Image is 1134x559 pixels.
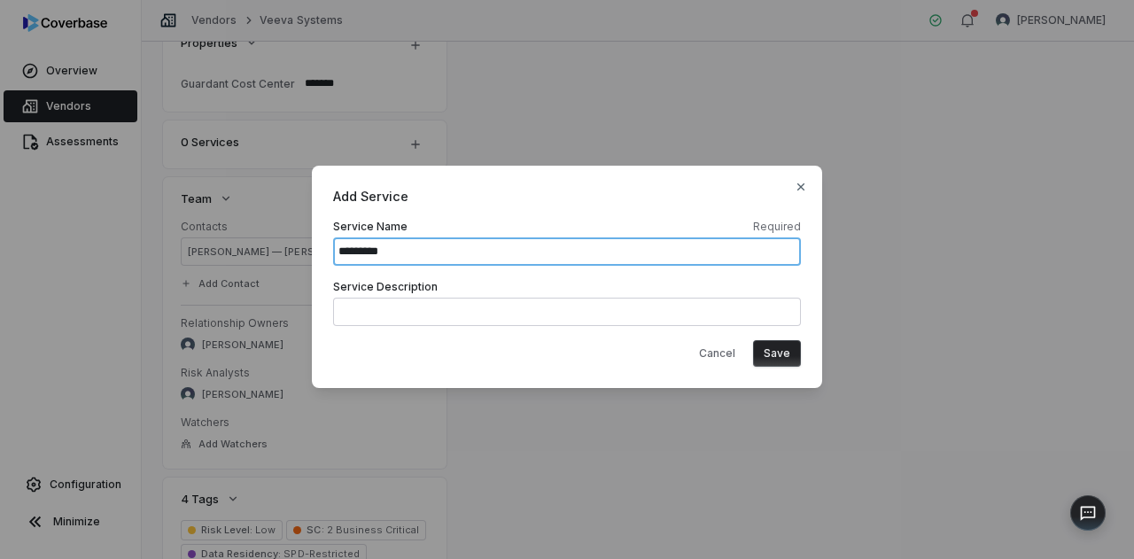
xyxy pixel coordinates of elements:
[753,340,801,367] button: Save
[333,220,801,234] label: Service Name
[333,280,801,294] label: Service Description
[753,220,801,234] span: Required
[333,187,801,206] span: Add Service
[688,340,746,367] button: Cancel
